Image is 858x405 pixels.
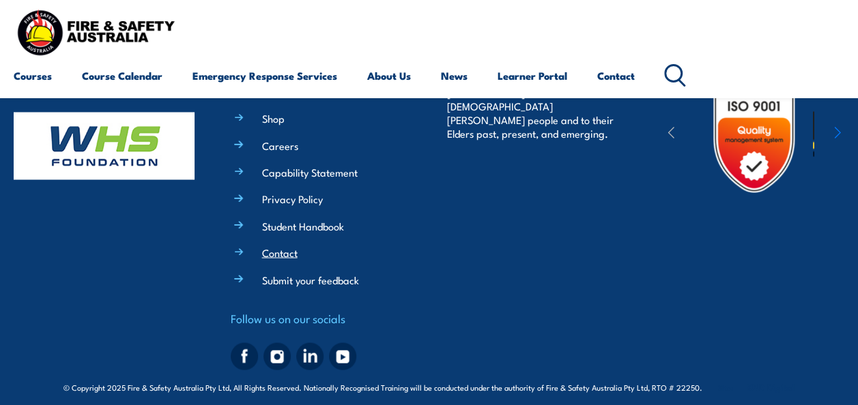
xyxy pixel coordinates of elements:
a: About Us [367,59,411,92]
a: Course Calendar [82,59,162,92]
a: Privacy Policy [262,191,323,205]
a: Learner Portal [498,59,567,92]
a: News [441,59,468,92]
h4: Follow us on our socials [231,308,412,327]
span: Site: [718,381,795,392]
a: Submit your feedback [262,272,359,286]
span: © Copyright 2025 Fire & Safety Australia Pty Ltd, All Rights Reserved. Nationally Recognised Trai... [63,380,795,393]
a: Emergency Response Services [192,59,337,92]
a: Capability Statement [262,164,358,179]
a: Courses [14,59,52,92]
a: Shop [262,110,285,125]
a: Contact [597,59,635,92]
a: KND Digital [747,379,795,393]
img: whs-logo-footer [14,112,195,180]
a: Contact [262,245,298,259]
a: Student Handbook [262,218,344,232]
a: Careers [262,138,298,152]
img: Untitled design (19) [695,75,814,194]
